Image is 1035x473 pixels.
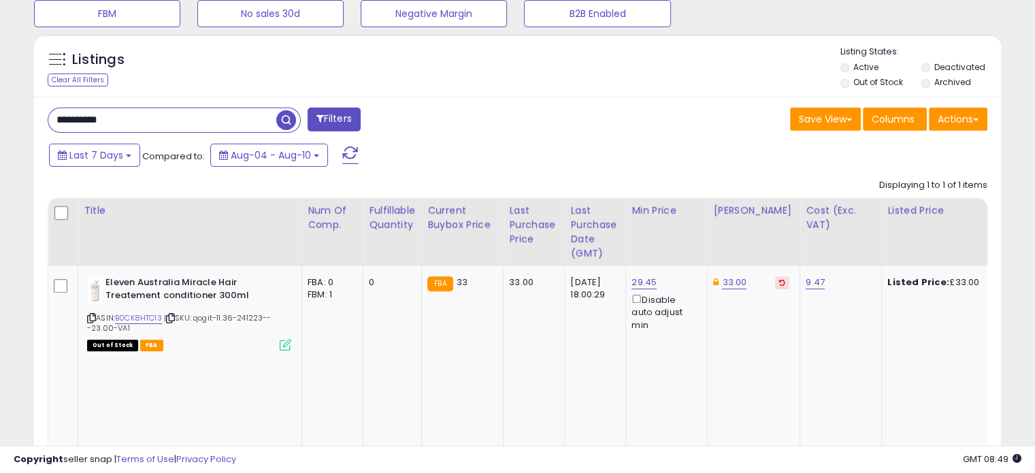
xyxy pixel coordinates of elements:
[87,340,138,351] span: All listings that are currently out of stock and unavailable for purchase on Amazon
[929,108,987,131] button: Actions
[806,203,876,232] div: Cost (Exc. VAT)
[49,144,140,167] button: Last 7 Days
[879,179,987,192] div: Displaying 1 to 1 of 1 items
[84,203,296,218] div: Title
[308,108,361,131] button: Filters
[722,276,746,289] a: 33.00
[115,312,162,324] a: B0CK8HTC13
[142,150,205,163] span: Compared to:
[72,50,125,69] h5: Listings
[308,203,357,232] div: Num of Comp.
[509,276,554,289] div: 33.00
[210,144,328,167] button: Aug-04 - Aug-10
[872,112,915,126] span: Columns
[176,453,236,466] a: Privacy Policy
[427,203,497,232] div: Current Buybox Price
[457,276,467,289] span: 33
[934,76,970,88] label: Archived
[69,148,123,162] span: Last 7 Days
[863,108,927,131] button: Columns
[570,203,620,261] div: Last Purchase Date (GMT)
[87,312,272,333] span: | SKU: qogit-11.36-241223---23.00-VA1
[87,276,291,349] div: ASIN:
[963,453,1021,466] span: 2025-08-18 08:49 GMT
[369,276,411,289] div: 0
[887,276,949,289] b: Listed Price:
[790,108,861,131] button: Save View
[369,203,416,232] div: Fulfillable Quantity
[48,74,108,86] div: Clear All Filters
[713,203,794,218] div: [PERSON_NAME]
[570,276,615,301] div: [DATE] 18:00:29
[853,61,878,73] label: Active
[140,340,163,351] span: FBA
[14,453,236,466] div: seller snap | |
[231,148,311,162] span: Aug-04 - Aug-10
[105,276,271,305] b: Eleven Australia Miracle Hair Treatement conditioner 300ml
[806,276,825,289] a: 9.47
[509,203,559,246] div: Last Purchase Price
[840,46,1001,59] p: Listing States:
[887,276,1000,289] div: £33.00
[116,453,174,466] a: Terms of Use
[934,61,985,73] label: Deactivated
[87,276,102,304] img: 31Xt6dxrJVL._SL40_.jpg
[853,76,903,88] label: Out of Stock
[308,276,352,289] div: FBA: 0
[14,453,63,466] strong: Copyright
[308,289,352,301] div: FBM: 1
[631,276,657,289] a: 29.45
[887,203,1005,218] div: Listed Price
[631,203,702,218] div: Min Price
[631,292,697,331] div: Disable auto adjust min
[427,276,453,291] small: FBA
